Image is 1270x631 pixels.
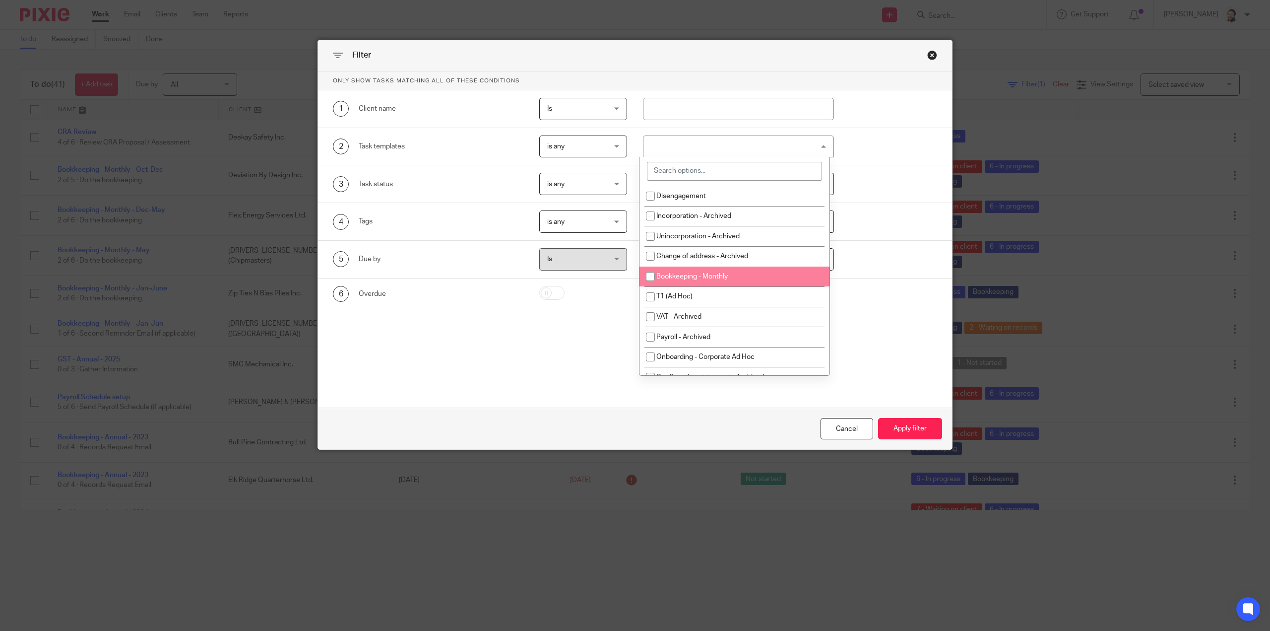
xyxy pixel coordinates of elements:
[359,216,524,226] div: Tags
[656,273,728,280] span: Bookkeeping - Monthly
[878,418,942,439] button: Apply filter
[318,71,952,90] p: Only show tasks matching all of these conditions
[656,353,755,360] span: Onboarding - Corporate Ad Hoc
[656,374,764,381] span: Confirmation statement - Archived
[821,418,873,439] div: Close this dialog window
[352,51,371,59] span: Filter
[547,143,565,150] span: is any
[333,139,349,154] div: 2
[656,212,731,219] span: Incorporation - Archived
[359,289,524,299] div: Overdue
[359,141,524,151] div: Task templates
[333,101,349,117] div: 1
[333,176,349,192] div: 3
[333,251,349,267] div: 5
[647,162,822,181] input: Search options...
[547,105,552,112] span: Is
[547,256,552,263] span: Is
[656,233,740,240] span: Unincorporation - Archived
[359,179,524,189] div: Task status
[547,181,565,188] span: is any
[656,334,710,341] span: Payroll - Archived
[333,214,349,230] div: 4
[333,286,349,302] div: 6
[656,293,693,300] span: T1 (Ad Hoc)
[656,193,706,200] span: Disengagement
[547,218,565,225] span: is any
[656,313,701,320] span: VAT - Archived
[656,253,748,260] span: Change of address - Archived
[359,254,524,264] div: Due by
[359,104,524,114] div: Client name
[927,50,937,60] div: Close this dialog window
